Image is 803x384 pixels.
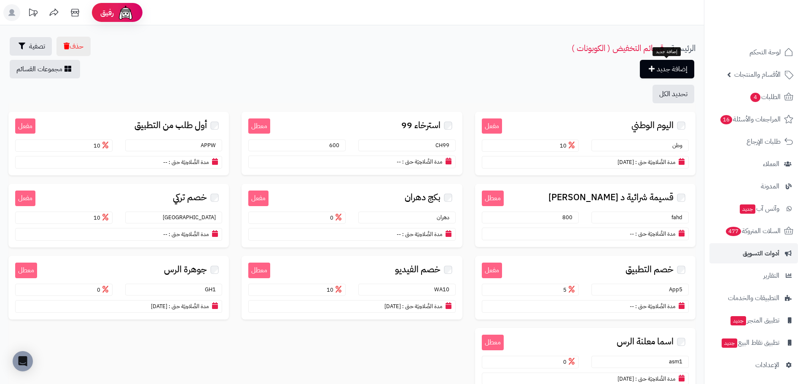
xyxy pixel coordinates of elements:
small: مدة الصَّلاحِيَة حتى : [169,158,209,166]
small: fahd [671,213,687,221]
span: 0 [563,358,577,366]
small: [GEOGRAPHIC_DATA] [163,213,220,221]
span: تطبيق المتجر [730,314,779,326]
button: حذف [56,37,91,56]
small: معطل [482,191,504,206]
button: تصفية [10,37,52,56]
a: طلبات الإرجاع [709,132,798,152]
a: مفعل خصم تركي [GEOGRAPHIC_DATA] 10 مدة الصَّلاحِيَة حتى : -- [8,184,229,247]
a: مفعل خصم التطبيق App5 5 مدة الصَّلاحِيَة حتى : -- [475,256,696,320]
a: معطل جوهرة الرس GH1 0 مدة الصَّلاحِيَة حتى : [DATE] [8,256,229,320]
span: الطلبات [749,91,781,103]
span: 600 [329,141,344,149]
span: [DATE] [618,158,634,166]
span: جوهرة الرس [164,265,207,274]
span: التقارير [763,270,779,282]
span: 10 [560,142,577,150]
span: -- [397,158,401,166]
img: ai-face.png [117,4,134,21]
span: التطبيقات والخدمات [728,292,779,304]
a: الإعدادات [709,355,798,375]
small: مدة الصَّلاحِيَة حتى : [402,230,442,238]
div: إضافة جديد [653,47,681,56]
a: السلات المتروكة477 [709,221,798,241]
a: الرئيسية [671,42,696,54]
a: وآتس آبجديد [709,199,798,219]
small: APPW [201,141,220,149]
small: مفعل [15,191,35,206]
small: مفعل [482,263,502,278]
span: -- [630,230,634,238]
a: التقارير [709,266,798,286]
a: التطبيقات والخدمات [709,288,798,308]
span: خصم تركي [173,193,207,202]
span: المراجعات والأسئلة [720,113,781,125]
span: اليوم الوطني [631,121,674,130]
small: معطل [15,263,37,278]
span: خصم التطبيق [626,265,674,274]
span: جديد [730,316,746,325]
a: لوحة التحكم [709,42,798,62]
span: 800 [562,213,577,221]
small: معطل [248,263,270,278]
span: بكج دهران [405,193,440,202]
span: 0 [97,286,110,294]
span: جديد [740,204,755,214]
span: استرخاء 99 [401,121,440,130]
a: معطل استرخاء 99 CH99 600 مدة الصَّلاحِيَة حتى : -- [242,112,462,175]
span: 10 [327,286,344,294]
span: أول طلب من التطبيق [134,121,207,130]
span: 16 [720,115,733,125]
small: مدة الصَّلاحِيَة حتى : [635,158,675,166]
span: 4 [750,93,761,102]
span: 10 [94,214,110,222]
small: معطل [482,335,504,350]
a: مجموعات القسائم [10,60,80,78]
span: الأقسام والمنتجات [734,69,781,81]
button: تحديد الكل [653,85,694,103]
small: مدة الصَّلاحِيَة حتى : [635,302,675,310]
small: GH1 [205,285,220,293]
div: Open Intercom Messenger [13,351,33,371]
small: مفعل [15,118,35,134]
a: العملاء [709,154,798,174]
small: معطل [248,118,270,134]
a: الطلبات4 [709,87,798,107]
a: مفعل بكج دهران دهران 0 مدة الصَّلاحِيَة حتى : -- [242,184,462,247]
span: العملاء [763,158,779,170]
small: WA10 [434,285,454,293]
small: مفعل [248,191,269,206]
small: مدة الصَّلاحِيَة حتى : [635,375,675,383]
small: مدة الصَّلاحِيَة حتى : [169,302,209,310]
span: -- [397,230,401,238]
span: تصفية [29,41,45,51]
span: 10 [94,142,110,150]
span: [DATE] [384,302,401,310]
span: [DATE] [618,375,634,383]
span: رفيق [100,8,114,18]
span: السلات المتروكة [725,225,781,237]
a: أدوات التسويق [709,243,798,263]
a: تطبيق المتجرجديد [709,310,798,330]
small: CH99 [435,141,454,149]
span: -- [630,302,634,310]
small: مدة الصَّلاحِيَة حتى : [402,302,442,310]
small: asm1 [669,357,687,365]
span: اسما معلنة الرس [617,337,674,346]
small: مدة الصَّلاحِيَة حتى : [402,158,442,166]
img: logo-2.png [746,19,795,37]
span: جديد [722,338,737,348]
span: طلبات الإرجاع [747,136,781,148]
span: تطبيق نقاط البيع [721,337,779,349]
a: إضافة جديد [640,60,694,78]
span: 0 [330,214,344,222]
span: لوحة التحكم [749,46,781,58]
span: -- [163,230,167,238]
small: دهران [437,213,454,221]
span: أدوات التسويق [743,247,779,259]
a: مفعل اليوم الوطني وطن 10 مدة الصَّلاحِيَة حتى : [DATE] [475,112,696,175]
span: -- [163,158,167,166]
span: 477 [726,227,741,236]
a: تحديثات المنصة [22,4,43,23]
small: مفعل [482,118,502,134]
